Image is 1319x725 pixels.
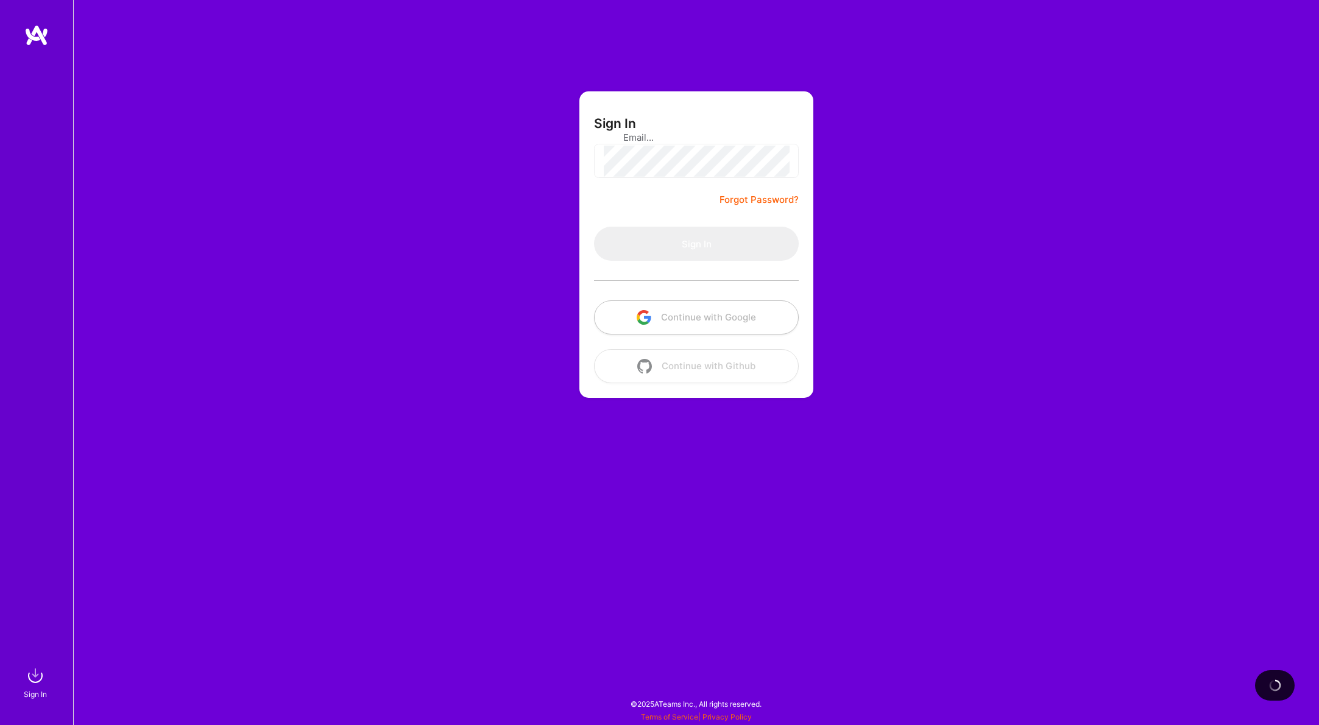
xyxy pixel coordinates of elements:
[641,712,752,721] span: |
[23,663,48,688] img: sign in
[637,310,651,325] img: icon
[702,712,752,721] a: Privacy Policy
[594,349,799,383] button: Continue with Github
[26,663,48,701] a: sign inSign In
[594,300,799,334] button: Continue with Google
[73,688,1319,719] div: © 2025 ATeams Inc., All rights reserved.
[594,116,636,131] h3: Sign In
[1267,677,1283,693] img: loading
[720,193,799,207] a: Forgot Password?
[641,712,698,721] a: Terms of Service
[637,359,652,373] img: icon
[24,24,49,46] img: logo
[24,688,47,701] div: Sign In
[594,227,799,261] button: Sign In
[623,122,769,153] input: Email...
